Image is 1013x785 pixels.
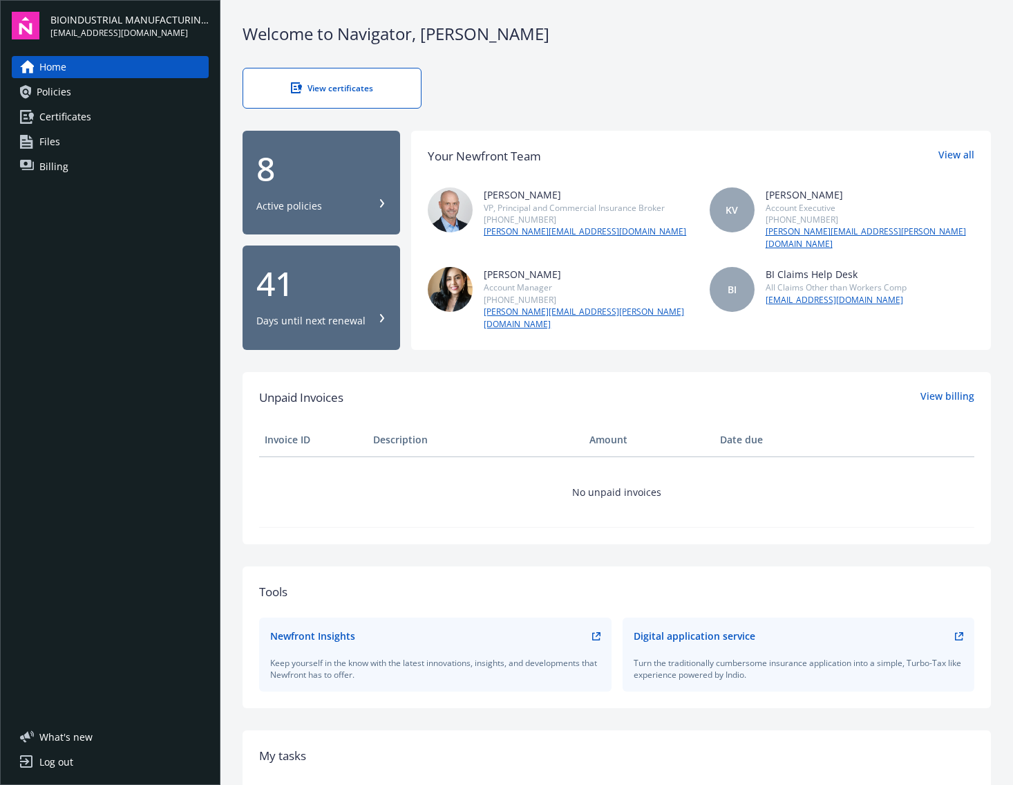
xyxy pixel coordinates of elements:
div: [PERSON_NAME] [484,267,692,281]
a: Certificates [12,106,209,128]
th: Amount [584,423,714,456]
span: Home [39,56,66,78]
a: Policies [12,81,209,103]
th: Invoice ID [259,423,368,456]
span: Unpaid Invoices [259,389,343,407]
a: [EMAIL_ADDRESS][DOMAIN_NAME] [766,294,907,306]
span: [EMAIL_ADDRESS][DOMAIN_NAME] [50,27,209,39]
span: Policies [37,81,71,103]
img: photo [428,267,473,312]
div: Turn the traditionally cumbersome insurance application into a simple, Turbo-Tax like experience ... [634,657,964,681]
span: BI [728,282,737,297]
a: Files [12,131,209,153]
a: [PERSON_NAME][EMAIL_ADDRESS][PERSON_NAME][DOMAIN_NAME] [484,306,692,331]
div: Tools [259,583,974,601]
a: Billing [12,156,209,178]
div: Account Manager [484,281,692,293]
div: [PHONE_NUMBER] [484,294,692,306]
div: VP, Principal and Commercial Insurance Broker [484,202,686,214]
div: 8 [256,152,386,185]
img: photo [428,187,473,232]
div: Welcome to Navigator , [PERSON_NAME] [243,22,991,46]
td: No unpaid invoices [259,456,974,527]
span: Certificates [39,106,91,128]
div: 41 [256,267,386,300]
span: BIOINDUSTRIAL MANUFACTURING AND DESIGN ECOSYSTEM [50,12,209,27]
a: View all [938,147,974,165]
div: [PERSON_NAME] [766,187,974,202]
div: My tasks [259,747,974,765]
span: Files [39,131,60,153]
th: Date due [714,423,823,456]
button: BIOINDUSTRIAL MANUFACTURING AND DESIGN ECOSYSTEM[EMAIL_ADDRESS][DOMAIN_NAME] [50,12,209,39]
div: [PERSON_NAME] [484,187,686,202]
div: Newfront Insights [270,629,355,643]
div: Log out [39,751,73,773]
div: BI Claims Help Desk [766,267,907,281]
th: Description [368,423,585,456]
div: Account Executive [766,202,974,214]
div: [PHONE_NUMBER] [766,214,974,225]
div: Digital application service [634,629,755,643]
div: All Claims Other than Workers Comp [766,281,907,293]
a: [PERSON_NAME][EMAIL_ADDRESS][PERSON_NAME][DOMAIN_NAME] [766,225,974,250]
div: Your Newfront Team [428,147,541,165]
div: [PHONE_NUMBER] [484,214,686,225]
span: KV [726,203,738,217]
button: 41Days until next renewal [243,246,400,350]
button: 8Active policies [243,131,400,235]
a: View billing [920,389,974,407]
div: Keep yourself in the know with the latest innovations, insights, and developments that Newfront h... [270,657,600,681]
div: Active policies [256,199,322,213]
div: View certificates [271,82,393,94]
div: Days until next renewal [256,314,366,328]
span: What ' s new [39,730,93,744]
button: What's new [12,730,115,744]
span: Billing [39,156,68,178]
a: View certificates [243,68,422,109]
a: Home [12,56,209,78]
a: [PERSON_NAME][EMAIL_ADDRESS][DOMAIN_NAME] [484,225,686,238]
img: navigator-logo.svg [12,12,39,39]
